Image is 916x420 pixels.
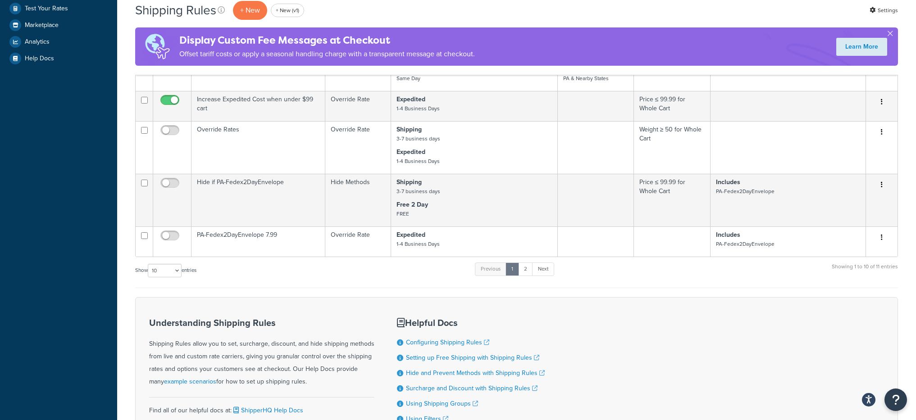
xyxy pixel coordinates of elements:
[870,4,898,17] a: Settings
[325,226,391,257] td: Override Rate
[7,50,110,67] a: Help Docs
[149,318,374,388] div: Shipping Rules allow you to set, surcharge, discount, and hide shipping methods from live and cus...
[634,174,711,226] td: Price ≤ 99.99 for Whole Cart
[148,264,182,277] select: Showentries
[149,318,374,328] h3: Understanding Shipping Rules
[475,262,506,276] a: Previous
[396,135,440,143] small: 3-7 business days
[396,187,440,195] small: 3-7 business days
[716,187,775,195] small: PA-Fedex2DayEnvelope
[396,230,425,239] strong: Expedited
[506,262,519,276] a: 1
[406,338,489,347] a: Configuring Shipping Rules
[191,61,325,91] td: Hide Local if not nearby
[396,210,409,218] small: FREE
[135,1,216,19] h1: Shipping Rules
[836,38,887,56] a: Learn More
[396,74,420,82] small: Same Day
[271,4,304,17] a: + New (v1)
[832,262,898,281] div: Showing 1 to 10 of 11 entries
[396,95,425,104] strong: Expedited
[396,147,425,157] strong: Expedited
[25,22,59,29] span: Marketplace
[325,174,391,226] td: Hide Methods
[191,226,325,257] td: PA-Fedex2DayEnvelope 7.99
[396,104,440,113] small: 1-4 Business Days
[25,55,54,63] span: Help Docs
[191,174,325,226] td: Hide if PA-Fedex2DayEnvelope
[406,399,478,408] a: Using Shipping Groups
[716,230,740,239] strong: Includes
[179,48,475,60] p: Offset tariff costs or apply a seasonal handling charge with a transparent message at checkout.
[716,240,775,248] small: PA-Fedex2DayEnvelope
[396,157,440,165] small: 1-4 Business Days
[518,262,533,276] a: 2
[325,121,391,174] td: Override Rate
[25,5,68,13] span: Test Your Rates
[532,262,554,276] a: Next
[232,406,303,415] a: ShipperHQ Help Docs
[7,34,110,50] a: Analytics
[135,27,179,66] img: duties-banner-06bc72dcb5fe05cb3f9472aba00be2ae8eb53ab6f0d8bb03d382ba314ac3c341.png
[164,377,216,386] a: example scenarios
[634,91,711,121] td: Price ≤ 99.99 for Whole Cart
[884,388,907,411] button: Open Resource Center
[191,121,325,174] td: Override Rates
[325,91,391,121] td: Override Rate
[634,121,711,174] td: Weight ≥ 50 for Whole Cart
[397,318,545,328] h3: Helpful Docs
[233,1,267,19] p: + New
[325,61,391,91] td: Hide Methods
[396,177,422,187] strong: Shipping
[716,177,740,187] strong: Includes
[191,91,325,121] td: Increase Expedited Cost when under $99 cart
[396,125,422,134] strong: Shipping
[406,368,545,378] a: Hide and Prevent Methods with Shipping Rules
[179,33,475,48] h4: Display Custom Fee Messages at Checkout
[406,384,538,393] a: Surcharge and Discount with Shipping Rules
[149,397,374,417] div: Find all of our helpful docs at:
[396,240,440,248] small: 1-4 Business Days
[7,0,110,17] a: Test Your Rates
[563,74,609,82] small: PA & Nearby States
[25,38,50,46] span: Analytics
[396,200,428,209] strong: Free 2 Day
[7,17,110,33] a: Marketplace
[135,264,196,277] label: Show entries
[406,353,539,362] a: Setting up Free Shipping with Shipping Rules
